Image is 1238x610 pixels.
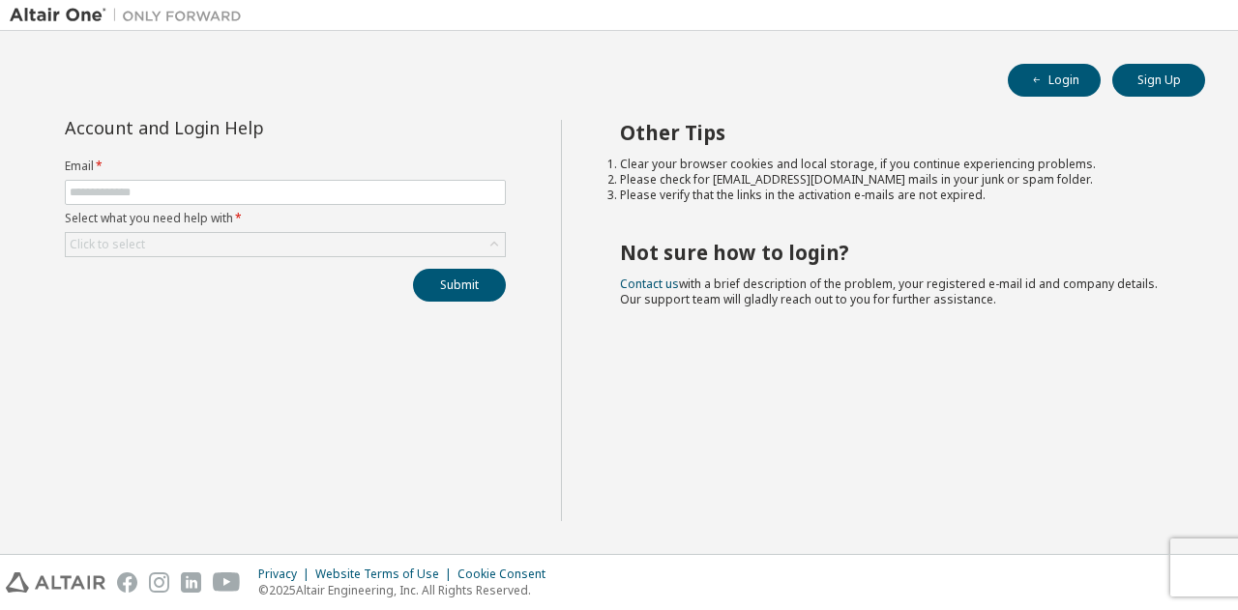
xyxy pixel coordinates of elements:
[620,240,1171,265] h2: Not sure how to login?
[413,269,506,302] button: Submit
[620,120,1171,145] h2: Other Tips
[65,120,418,135] div: Account and Login Help
[315,566,457,582] div: Website Terms of Use
[620,276,679,292] a: Contact us
[149,572,169,593] img: instagram.svg
[457,566,557,582] div: Cookie Consent
[258,582,557,598] p: © 2025 Altair Engineering, Inc. All Rights Reserved.
[1008,64,1101,97] button: Login
[6,572,105,593] img: altair_logo.svg
[65,211,506,226] label: Select what you need help with
[620,188,1171,203] li: Please verify that the links in the activation e-mails are not expired.
[181,572,201,593] img: linkedin.svg
[10,6,251,25] img: Altair One
[620,172,1171,188] li: Please check for [EMAIL_ADDRESS][DOMAIN_NAME] mails in your junk or spam folder.
[65,159,506,174] label: Email
[70,237,145,252] div: Click to select
[117,572,137,593] img: facebook.svg
[620,276,1158,307] span: with a brief description of the problem, your registered e-mail id and company details. Our suppo...
[620,157,1171,172] li: Clear your browser cookies and local storage, if you continue experiencing problems.
[66,233,505,256] div: Click to select
[1112,64,1205,97] button: Sign Up
[213,572,241,593] img: youtube.svg
[258,566,315,582] div: Privacy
